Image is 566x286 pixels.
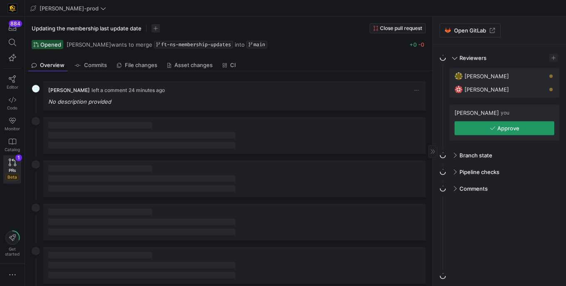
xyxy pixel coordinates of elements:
span: ft-ns-membership-updates [161,42,231,47]
span: CI [230,62,236,68]
span: PRs [9,168,16,173]
a: Catalog [3,134,21,155]
button: Getstarted [3,227,21,260]
mat-expansion-panel-header: Branch state [439,149,559,162]
a: Code [3,93,21,114]
span: -0 [418,41,424,48]
span: Catalog [5,147,20,152]
span: Updating the membership last update date [32,25,141,32]
span: Editor [7,85,18,90]
span: Opened [40,41,61,48]
button: [PERSON_NAME]-prod [28,3,108,14]
span: Open GitLab [454,27,486,34]
span: main [253,42,265,47]
span: Pipeline checks [459,169,499,175]
div: Reviewers [439,68,559,149]
span: Commits [84,62,107,68]
mat-expansion-panel-header: Pipeline checks [439,165,559,179]
button: 884 [3,20,21,35]
span: 24 minutes ago [129,87,165,93]
span: Beta [5,174,19,180]
img: https://storage.googleapis.com/y42-prod-data-exchange/images/uAsz27BndGEK0hZWDFeOjoxA7jCwgK9jE472... [8,4,17,12]
a: main [246,41,267,48]
img: https://secure.gravatar.com/avatar/93624b85cfb6a0d6831f1d6e8dbf2768734b96aa2308d2c902a4aae71f619b... [32,85,40,93]
span: [PERSON_NAME] [67,41,111,48]
div: 884 [9,20,22,27]
span: [PERSON_NAME] [454,109,499,116]
img: https://secure.gravatar.com/avatar/06bbdcc80648188038f39f089a7f59ad47d850d77952c7f0d8c4f0bc45aa9b... [454,85,463,94]
span: [PERSON_NAME] [464,73,509,80]
span: Monitor [5,126,20,131]
a: Monitor [3,114,21,134]
span: left a comment [92,87,127,93]
div: 1 [15,154,22,161]
a: Editor [3,72,21,93]
span: Approve [497,125,519,132]
em: No description provided [48,98,111,105]
img: https://secure.gravatar.com/avatar/332e4ab4f8f73db06c2cf0bfcf19914be04f614aded7b53ca0c4fd3e75c0e2... [454,72,463,80]
span: Code [7,105,17,110]
span: you [501,110,509,116]
span: wants to merge [67,41,152,48]
span: Asset changes [174,62,213,68]
a: ft-ns-membership-updates [154,41,233,48]
button: Close pull request [370,23,426,33]
a: https://storage.googleapis.com/y42-prod-data-exchange/images/uAsz27BndGEK0hZWDFeOjoxA7jCwgK9jE472... [3,1,21,15]
span: [PERSON_NAME] [464,86,509,93]
span: Close pull request [380,25,422,31]
span: Get started [5,246,20,256]
span: +0 [410,41,417,48]
mat-expansion-panel-header: Reviewers [439,51,559,65]
span: Branch state [459,152,492,159]
span: Overview [40,62,65,68]
span: [PERSON_NAME]-prod [40,5,99,12]
span: Reviewers [459,55,487,61]
span: into [235,41,245,48]
span: Comments [459,185,488,192]
span: [PERSON_NAME] [48,87,90,93]
a: PRsBeta1 [3,155,21,184]
mat-expansion-panel-header: Comments [439,182,559,195]
a: Open GitLab [439,23,501,37]
span: File changes [125,62,157,68]
button: Approve [454,121,554,135]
